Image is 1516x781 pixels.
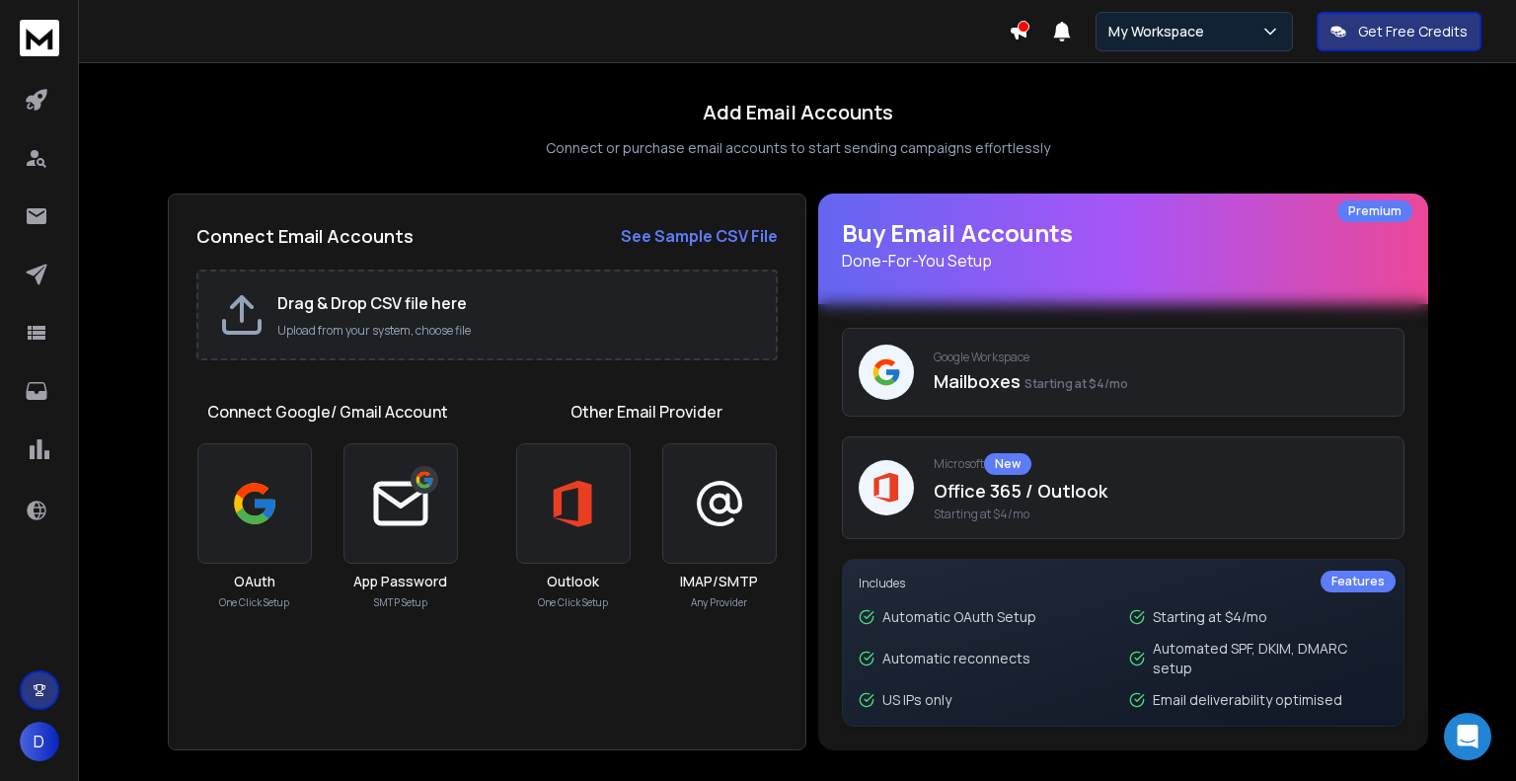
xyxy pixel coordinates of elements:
h1: Buy Email Accounts [842,217,1404,273]
h2: Connect Email Accounts [196,222,414,250]
button: D [20,722,59,761]
div: Features [1321,571,1396,592]
h3: App Password [353,572,447,591]
span: Starting at $4/mo [934,507,1388,522]
p: Starting at $4/mo [1153,607,1267,627]
h1: Connect Google/ Gmail Account [207,400,448,424]
div: Premium [1337,200,1412,222]
p: One Click Setup [538,595,608,610]
p: Connect or purchase email accounts to start sending campaigns effortlessly [546,138,1050,158]
strong: See Sample CSV File [621,225,778,247]
div: Open Intercom Messenger [1444,713,1491,760]
h1: Add Email Accounts [703,99,893,126]
p: Office 365 / Outlook [934,477,1388,505]
p: SMTP Setup [374,595,427,610]
p: Get Free Credits [1358,22,1468,41]
p: Automatic OAuth Setup [882,607,1036,627]
p: Done-For-You Setup [842,249,1404,273]
p: US IPs only [882,690,951,710]
button: Get Free Credits [1317,12,1481,51]
p: Automatic reconnects [882,649,1030,668]
p: Microsoft [934,453,1388,475]
p: Upload from your system, choose file [277,323,756,339]
p: Email deliverability optimised [1153,690,1342,710]
h3: OAuth [234,572,275,591]
div: New [984,453,1031,475]
a: See Sample CSV File [621,224,778,248]
p: My Workspace [1108,22,1212,41]
h3: Outlook [547,572,599,591]
h2: Drag & Drop CSV file here [277,291,756,315]
p: Google Workspace [934,350,1388,365]
p: Mailboxes [934,367,1388,395]
h3: IMAP/SMTP [680,572,758,591]
p: Includes [859,576,1388,591]
p: One Click Setup [219,595,289,610]
h1: Other Email Provider [570,400,722,424]
p: Automated SPF, DKIM, DMARC setup [1153,639,1388,678]
p: Any Provider [691,595,747,610]
img: logo [20,20,59,56]
span: Starting at $4/mo [1024,375,1128,392]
